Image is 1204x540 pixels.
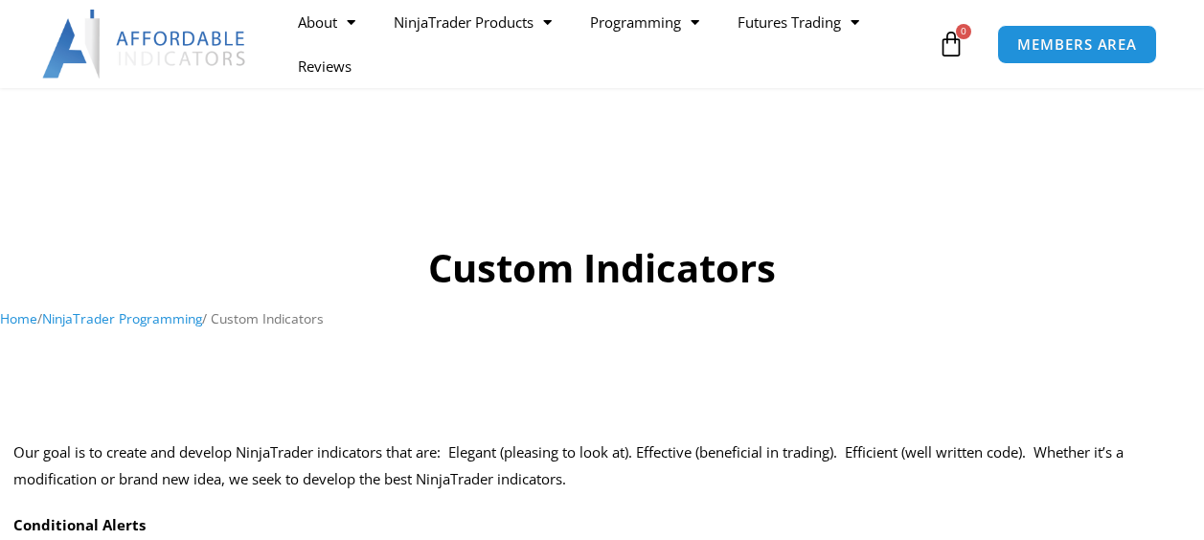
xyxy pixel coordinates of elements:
[42,10,248,79] img: LogoAI | Affordable Indicators – NinjaTrader
[1017,37,1137,52] span: MEMBERS AREA
[13,439,1192,493] div: Our goal is to create and develop NinjaTrader indicators that are: Elegant (pleasing to look at)....
[13,515,146,534] strong: Conditional Alerts
[997,25,1157,64] a: MEMBERS AREA
[909,16,993,72] a: 0
[279,44,371,88] a: Reviews
[42,309,202,327] a: NinjaTrader Programming
[956,24,971,39] span: 0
